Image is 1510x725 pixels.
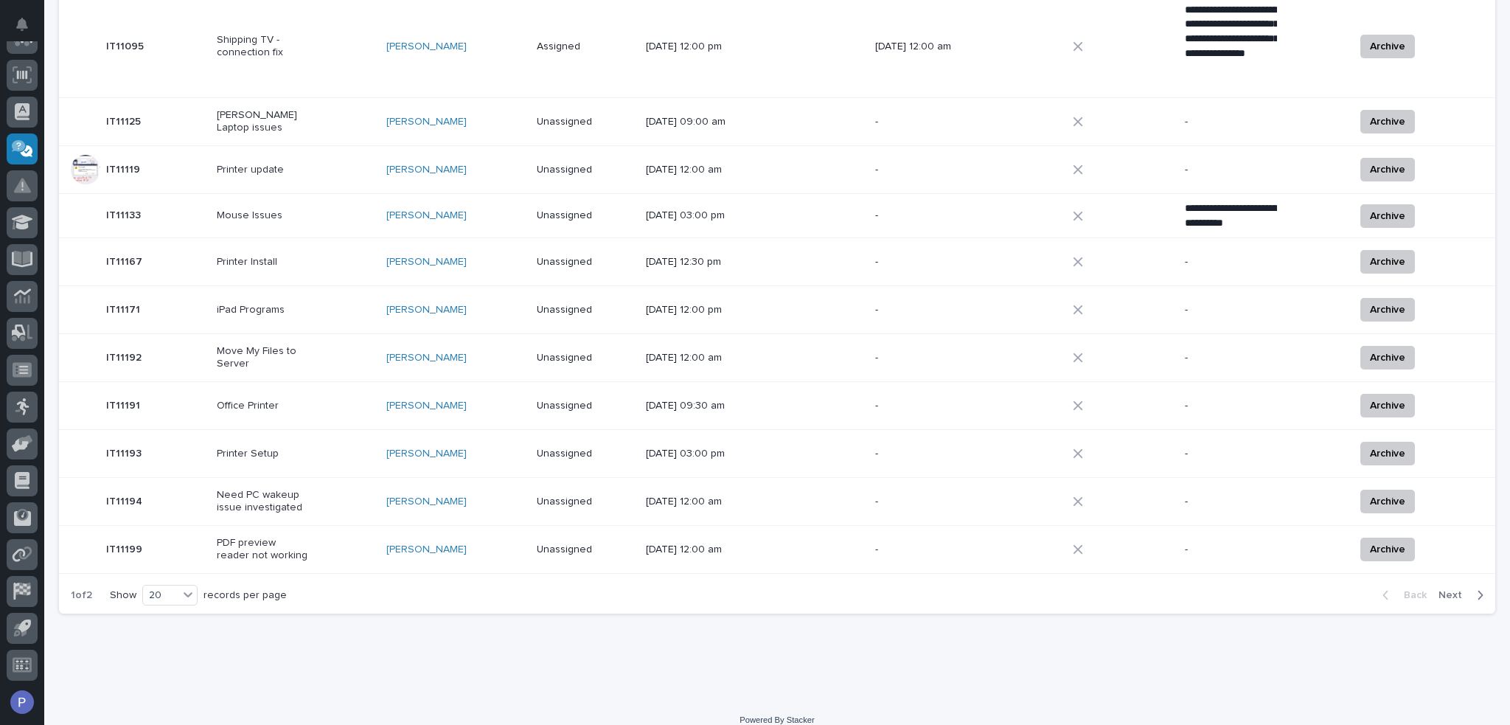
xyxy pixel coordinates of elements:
[646,448,738,460] p: [DATE] 03:00 pm
[1370,349,1405,367] span: Archive
[537,400,629,412] p: Unassigned
[106,113,144,128] p: IT11125
[537,164,629,176] p: Unassigned
[106,445,145,460] p: IT11193
[106,541,145,556] p: IT11199
[106,253,145,268] p: IT11167
[1185,496,1277,508] p: -
[646,116,738,128] p: [DATE] 09:00 am
[875,304,967,316] p: -
[106,207,144,222] p: IT11133
[217,537,309,562] p: PDF preview reader not working
[386,164,467,176] a: [PERSON_NAME]
[217,209,309,222] p: Mouse Issues
[1370,253,1405,271] span: Archive
[646,400,738,412] p: [DATE] 09:30 am
[217,400,309,412] p: Office Printer
[1395,589,1427,602] span: Back
[1370,301,1405,319] span: Archive
[217,164,309,176] p: Printer update
[1360,250,1415,274] button: Archive
[1360,346,1415,370] button: Archive
[875,496,967,508] p: -
[1360,298,1415,322] button: Archive
[1370,38,1405,55] span: Archive
[1185,544,1277,556] p: -
[217,304,309,316] p: iPad Programs
[875,352,967,364] p: -
[386,352,467,364] a: [PERSON_NAME]
[875,544,967,556] p: -
[1370,397,1405,414] span: Archive
[110,589,136,602] p: Show
[143,588,178,603] div: 20
[1185,116,1277,128] p: -
[106,397,143,412] p: IT11191
[18,18,38,41] div: Notifications
[537,209,629,222] p: Unassigned
[386,41,467,53] a: [PERSON_NAME]
[59,382,1495,430] tr: IT11191IT11191 Office Printer[PERSON_NAME] Unassigned[DATE] 09:30 am--Archive
[1360,394,1415,417] button: Archive
[740,715,814,724] a: Powered By Stacker
[537,41,629,53] p: Assigned
[1370,161,1405,178] span: Archive
[537,448,629,460] p: Unassigned
[217,256,309,268] p: Printer Install
[875,116,967,128] p: -
[875,41,967,53] p: [DATE] 12:00 am
[1433,589,1495,602] button: Next
[1370,207,1405,225] span: Archive
[1185,352,1277,364] p: -
[217,489,309,514] p: Need PC wakeup issue investigated
[7,9,38,40] button: Notifications
[646,352,738,364] p: [DATE] 12:00 am
[59,430,1495,478] tr: IT11193IT11193 Printer Setup[PERSON_NAME] Unassigned[DATE] 03:00 pm--Archive
[1360,35,1415,58] button: Archive
[217,345,309,370] p: Move My Files to Server
[217,448,309,460] p: Printer Setup
[386,209,467,222] a: [PERSON_NAME]
[217,34,309,59] p: Shipping TV - connection fix
[646,41,738,53] p: [DATE] 12:00 pm
[537,352,629,364] p: Unassigned
[386,256,467,268] a: [PERSON_NAME]
[1371,589,1433,602] button: Back
[875,256,967,268] p: -
[106,301,143,316] p: IT11171
[59,478,1495,526] tr: IT11194IT11194 Need PC wakeup issue investigated[PERSON_NAME] Unassigned[DATE] 12:00 am--Archive
[646,496,738,508] p: [DATE] 12:00 am
[1360,538,1415,561] button: Archive
[59,146,1495,194] tr: IT11119IT11119 Printer update[PERSON_NAME] Unassigned[DATE] 12:00 am--Archive
[1438,589,1471,602] span: Next
[106,493,145,508] p: IT11194
[537,304,629,316] p: Unassigned
[1370,445,1405,462] span: Archive
[59,238,1495,286] tr: IT11167IT11167 Printer Install[PERSON_NAME] Unassigned[DATE] 12:30 pm--Archive
[1360,204,1415,228] button: Archive
[537,496,629,508] p: Unassigned
[537,116,629,128] p: Unassigned
[1370,493,1405,510] span: Archive
[1360,442,1415,465] button: Archive
[646,256,738,268] p: [DATE] 12:30 pm
[1185,400,1277,412] p: -
[1360,110,1415,133] button: Archive
[386,116,467,128] a: [PERSON_NAME]
[106,349,145,364] p: IT11192
[646,544,738,556] p: [DATE] 12:00 am
[537,544,629,556] p: Unassigned
[106,38,147,53] p: IT11095
[59,286,1495,334] tr: IT11171IT11171 iPad Programs[PERSON_NAME] Unassigned[DATE] 12:00 pm--Archive
[875,400,967,412] p: -
[646,209,738,222] p: [DATE] 03:00 pm
[386,448,467,460] a: [PERSON_NAME]
[1360,158,1415,181] button: Archive
[875,209,967,222] p: -
[1185,304,1277,316] p: -
[646,304,738,316] p: [DATE] 12:00 pm
[1185,164,1277,176] p: -
[1370,113,1405,131] span: Archive
[1360,490,1415,513] button: Archive
[106,161,143,176] p: IT11119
